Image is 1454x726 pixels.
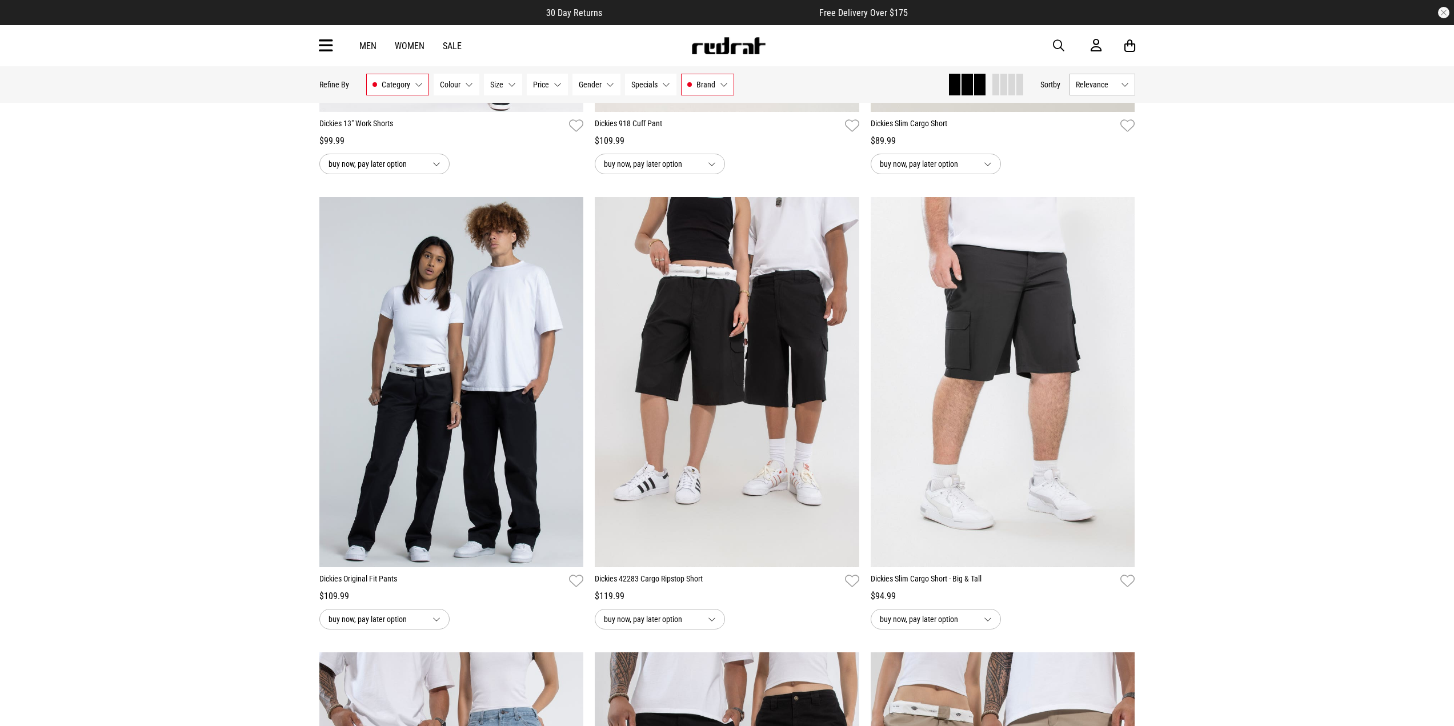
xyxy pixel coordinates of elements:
span: buy now, pay later option [880,612,975,626]
span: Brand [696,80,715,89]
a: Dickies Slim Cargo Short - Big & Tall [871,573,1116,589]
span: Free Delivery Over $175 [819,7,908,18]
span: Size [490,80,503,89]
a: Dickies Slim Cargo Short [871,118,1116,134]
span: by [1053,80,1060,89]
iframe: Customer reviews powered by Trustpilot [625,7,796,18]
button: Size [484,74,522,95]
div: $89.99 [871,134,1135,148]
a: Dickies 918 Cuff Pant [595,118,840,134]
button: buy now, pay later option [319,154,450,174]
img: Dickies 42283 Cargo Ripstop Short in Black [595,197,859,567]
button: buy now, pay later option [595,154,725,174]
span: Colour [440,80,460,89]
a: Women [395,41,424,51]
button: Specials [625,74,676,95]
div: $109.99 [319,589,584,603]
div: $94.99 [871,589,1135,603]
button: Relevance [1070,74,1135,95]
a: Dickies 13" Work Shorts [319,118,565,134]
a: Dickies Original Fit Pants [319,573,565,589]
button: Price [527,74,568,95]
button: buy now, pay later option [319,609,450,629]
span: Gender [579,80,602,89]
button: Sortby [1040,78,1060,91]
span: 30 Day Returns [546,7,602,18]
span: Category [382,80,410,89]
span: Price [533,80,549,89]
span: buy now, pay later option [329,612,423,626]
button: buy now, pay later option [871,154,1001,174]
button: buy now, pay later option [871,609,1001,629]
span: buy now, pay later option [329,157,423,171]
a: Sale [443,41,462,51]
a: Dickies 42283 Cargo Ripstop Short [595,573,840,589]
span: Specials [631,80,658,89]
span: Relevance [1076,80,1116,89]
span: buy now, pay later option [604,612,699,626]
div: $99.99 [319,134,584,148]
span: buy now, pay later option [880,157,975,171]
div: $109.99 [595,134,859,148]
button: buy now, pay later option [595,609,725,629]
button: Colour [434,74,479,95]
span: buy now, pay later option [604,157,699,171]
img: Redrat logo [691,37,766,54]
button: Open LiveChat chat widget [9,5,43,39]
div: $119.99 [595,589,859,603]
img: Dickies Slim Cargo Short - Big & Tall in Black [871,197,1135,567]
button: Gender [572,74,620,95]
a: Men [359,41,376,51]
img: Dickies Original Fit Pants in Black [319,197,584,567]
button: Category [366,74,429,95]
p: Refine By [319,80,349,89]
button: Brand [681,74,734,95]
